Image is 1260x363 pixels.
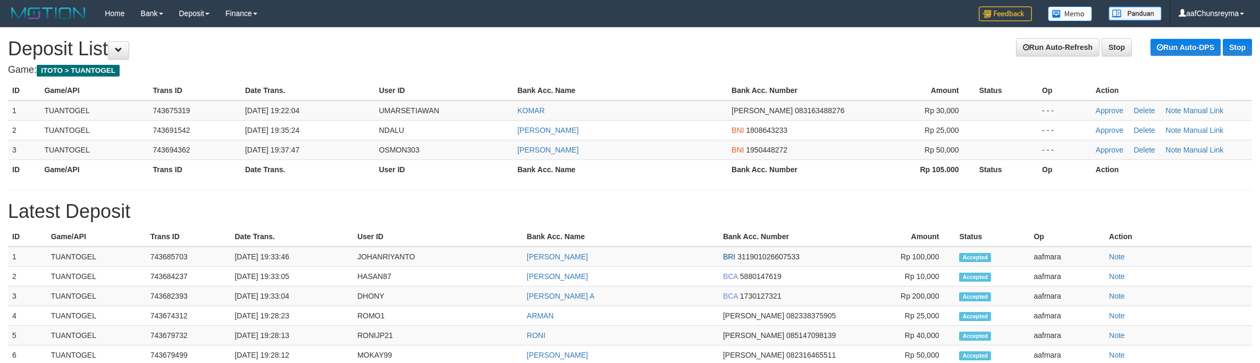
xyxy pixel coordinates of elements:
[1109,331,1125,340] a: Note
[925,106,959,115] span: Rp 30,000
[245,126,299,134] span: [DATE] 19:35:24
[849,286,955,306] td: Rp 200,000
[8,201,1252,222] h1: Latest Deposit
[47,326,146,345] td: TUANTOGEL
[47,227,146,247] th: Game/API
[740,272,782,281] span: 5880147619
[786,311,836,320] span: 082338375905
[1223,39,1252,56] a: Stop
[8,326,47,345] td: 5
[8,81,40,100] th: ID
[975,159,1038,179] th: Status
[241,81,375,100] th: Date Trans.
[153,106,190,115] span: 743675319
[379,106,439,115] span: UMARSETIAWAN
[146,306,231,326] td: 743674312
[230,227,353,247] th: Date Trans.
[975,81,1038,100] th: Status
[955,227,1029,247] th: Status
[959,332,991,341] span: Accepted
[786,351,836,359] span: 082316465511
[230,326,353,345] td: [DATE] 19:28:13
[8,227,47,247] th: ID
[146,326,231,345] td: 743679732
[1029,247,1105,267] td: aafmara
[527,351,588,359] a: [PERSON_NAME]
[1109,272,1125,281] a: Note
[353,227,523,247] th: User ID
[1109,351,1125,359] a: Note
[1096,106,1123,115] a: Approve
[353,286,523,306] td: DHONY
[527,311,554,320] a: ARMAN
[527,331,545,340] a: RONI
[1038,100,1091,121] td: - - -
[723,311,784,320] span: [PERSON_NAME]
[1165,106,1181,115] a: Note
[153,126,190,134] span: 743691542
[1183,146,1224,154] a: Manual Link
[732,106,793,115] span: [PERSON_NAME]
[959,253,991,262] span: Accepted
[47,247,146,267] td: TUANTOGEL
[1048,6,1093,21] img: Button%20Memo.svg
[1091,159,1252,179] th: Action
[795,106,844,115] span: 083163488276
[40,120,148,140] td: TUANTOGEL
[1038,120,1091,140] td: - - -
[8,5,89,21] img: MOTION_logo.png
[1183,126,1224,134] a: Manual Link
[1029,326,1105,345] td: aafmara
[40,100,148,121] td: TUANTOGEL
[517,146,578,154] a: [PERSON_NAME]
[1105,227,1252,247] th: Action
[8,159,40,179] th: ID
[353,306,523,326] td: ROMO1
[513,81,727,100] th: Bank Acc. Name
[979,6,1032,21] img: Feedback.jpg
[740,292,782,300] span: 1730127321
[527,292,595,300] a: [PERSON_NAME] A
[1096,126,1123,134] a: Approve
[723,351,784,359] span: [PERSON_NAME]
[527,252,588,261] a: [PERSON_NAME]
[8,247,47,267] td: 1
[925,146,959,154] span: Rp 50,000
[849,326,955,345] td: Rp 40,000
[723,272,738,281] span: BCA
[8,140,40,159] td: 3
[732,146,744,154] span: BNI
[149,159,241,179] th: Trans ID
[1150,39,1221,56] a: Run Auto-DPS
[146,227,231,247] th: Trans ID
[1038,159,1091,179] th: Op
[959,312,991,321] span: Accepted
[47,286,146,306] td: TUANTOGEL
[523,227,719,247] th: Bank Acc. Name
[146,247,231,267] td: 743685703
[925,126,959,134] span: Rp 25,000
[959,351,991,360] span: Accepted
[849,306,955,326] td: Rp 25,000
[1109,252,1125,261] a: Note
[1029,286,1105,306] td: aafmara
[723,252,735,261] span: BRI
[1108,6,1162,21] img: panduan.png
[375,81,513,100] th: User ID
[8,120,40,140] td: 2
[1091,81,1252,100] th: Action
[849,227,955,247] th: Amount
[47,306,146,326] td: TUANTOGEL
[37,65,120,77] span: ITOTO > TUANTOGEL
[8,286,47,306] td: 3
[727,81,868,100] th: Bank Acc. Number
[959,292,991,301] span: Accepted
[353,326,523,345] td: RONIJP21
[8,65,1252,75] h4: Game:
[868,159,975,179] th: Rp 105.000
[230,247,353,267] td: [DATE] 19:33:46
[8,306,47,326] td: 4
[1029,306,1105,326] td: aafmara
[746,146,787,154] span: 1950448272
[375,159,513,179] th: User ID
